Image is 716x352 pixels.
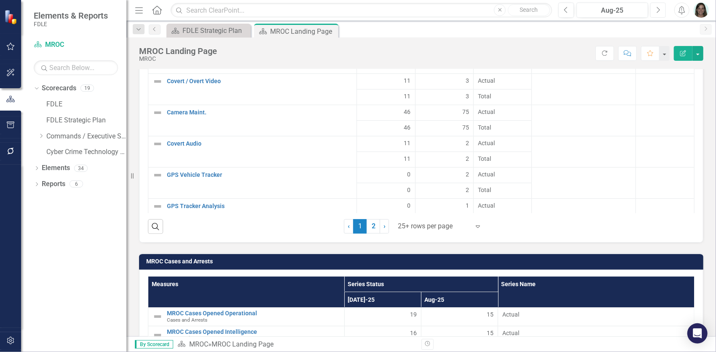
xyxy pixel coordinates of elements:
td: Double-Click to Edit [357,105,415,120]
div: MROC Landing Page [139,46,217,56]
div: Open Intercom Messenger [687,323,708,344]
a: FDLE Strategic Plan [169,25,249,36]
td: Double-Click to Edit [636,198,695,230]
td: Double-Click to Edit [415,105,473,120]
td: Double-Click to Edit [357,198,415,214]
span: 2 [466,186,469,194]
span: Actual [478,201,527,210]
img: Not Defined [153,108,163,118]
span: 16 [410,329,417,337]
td: Double-Click to Edit [636,167,695,198]
a: GPS Vehicle Tracker [167,172,352,178]
span: › [383,222,386,230]
span: 2 [466,170,469,179]
td: Double-Click to Edit Right Click for Context Menu [148,307,345,326]
img: Not Defined [153,311,163,322]
div: 19 [80,85,94,92]
td: Double-Click to Edit Right Click for Context Menu [148,105,357,136]
span: 11 [404,154,411,163]
td: Double-Click to Edit [344,307,421,326]
td: Double-Click to Edit [636,105,695,136]
div: MROC Landing Page [270,26,336,37]
div: MROC Landing Page [212,340,274,348]
span: 15 [487,310,493,319]
div: 34 [74,165,88,172]
div: » [177,340,415,349]
div: MROC [139,56,217,62]
span: ‹ [348,222,350,230]
td: Double-Click to Edit [636,136,695,167]
h3: MROC Cases and Arrests [146,258,699,265]
span: Total [478,154,527,163]
span: 11 [404,92,411,100]
td: Double-Click to Edit Right Click for Context Menu [148,73,357,105]
div: Aug-25 [579,5,645,16]
td: Double-Click to Edit Right Click for Context Menu [148,136,357,167]
span: 3 [466,92,469,100]
td: Double-Click to Edit [415,198,473,214]
a: MROC Cases Opened Intelligence [167,329,340,335]
span: 2 [466,139,469,147]
td: Double-Click to Edit Right Click for Context Menu [148,326,345,344]
a: FDLE [46,100,126,109]
a: Scorecards [42,84,76,93]
span: Actual [478,76,527,85]
td: Double-Click to Edit [532,198,636,230]
img: Not Defined [153,170,163,180]
td: Double-Click to Edit [415,136,473,152]
img: Not Defined [153,201,163,211]
td: Double-Click to Edit [474,167,532,183]
td: Double-Click to Edit [357,73,415,89]
td: Double-Click to Edit Right Click for Context Menu [148,167,357,198]
button: Search [508,4,550,16]
img: Not Defined [153,139,163,149]
span: 15 [487,329,493,337]
td: Double-Click to Edit [498,326,695,344]
td: Double-Click to Edit [344,326,421,344]
td: Double-Click to Edit [474,198,532,214]
td: Double-Click to Edit [474,73,532,89]
img: Not Defined [153,330,163,340]
span: 0 [408,186,411,194]
a: 2 [367,219,380,233]
span: Actual [478,170,527,179]
td: Double-Click to Edit [357,136,415,152]
span: Cases and Arrests [167,317,207,323]
a: Commands / Executive Support Branch [46,132,126,141]
img: ClearPoint Strategy [4,9,19,24]
span: 75 [462,108,469,116]
button: Aug-25 [577,3,648,18]
td: Double-Click to Edit [474,105,532,120]
small: FDLE [34,21,108,27]
td: Double-Click to Edit [532,105,636,136]
span: 0 [408,170,411,179]
td: Double-Click to Edit Right Click for Context Menu [148,198,357,230]
td: Double-Click to Edit [532,136,636,167]
span: Actual [502,329,690,337]
span: 0 [408,201,411,210]
span: Search [520,6,538,13]
span: Actual [502,310,690,319]
a: MROC Cases Opened Operational [167,310,340,317]
a: Camera Maint. [167,109,352,116]
td: Double-Click to Edit [636,73,695,105]
span: 1 [466,201,469,210]
td: Double-Click to Edit [498,307,695,326]
a: GPS Tracker Analysis [167,203,352,209]
input: Search Below... [34,60,118,75]
span: 11 [404,139,411,147]
span: 46 [404,123,411,132]
span: 1 [353,219,367,233]
td: Double-Click to Edit [421,326,498,344]
a: Covert / Overt Video [167,78,352,84]
td: Double-Click to Edit [532,73,636,105]
td: Double-Click to Edit [357,167,415,183]
a: MROC [34,40,118,50]
a: Reports [42,179,65,189]
span: 46 [404,108,411,116]
img: Kristine Largaespada [694,3,709,18]
td: Double-Click to Edit [532,167,636,198]
a: MROC [189,340,208,348]
div: FDLE Strategic Plan [182,25,249,36]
